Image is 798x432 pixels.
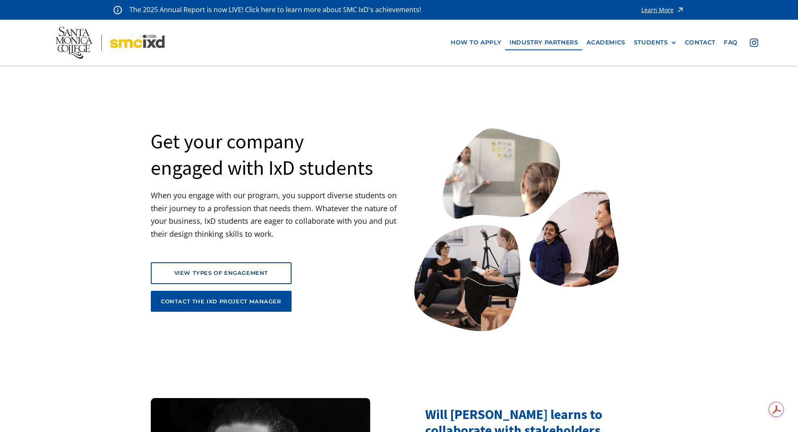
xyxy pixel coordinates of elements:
[151,291,292,312] a: contact the ixd project manager
[676,4,684,16] img: icon - arrow - alert
[151,128,373,181] h1: Get your company engaged with IxD students
[641,7,674,13] div: Learn More
[634,39,668,46] div: STUDENTS
[56,27,165,59] img: Santa Monica College - SMC IxD logo
[129,4,422,16] p: The 2025 Annual Report is now LIVE! Click here to learn more about SMC IxD's achievements!
[634,39,677,46] div: STUDENTS
[151,189,399,240] p: When you engage with our program, you support diverse students on their journey to a profession t...
[414,128,619,331] img: Santa Monica College IxD Students engaging with industry
[505,35,582,50] a: industry partners
[750,39,758,47] img: icon - instagram
[161,297,281,305] div: contact the ixd project manager
[151,262,292,284] a: view types of engagement
[447,35,505,50] a: how to apply
[681,35,720,50] a: contact
[582,35,629,50] a: Academics
[720,35,742,50] a: faq
[162,269,281,277] div: view types of engagement
[641,4,684,16] a: Learn More
[114,5,122,14] img: icon - information - alert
